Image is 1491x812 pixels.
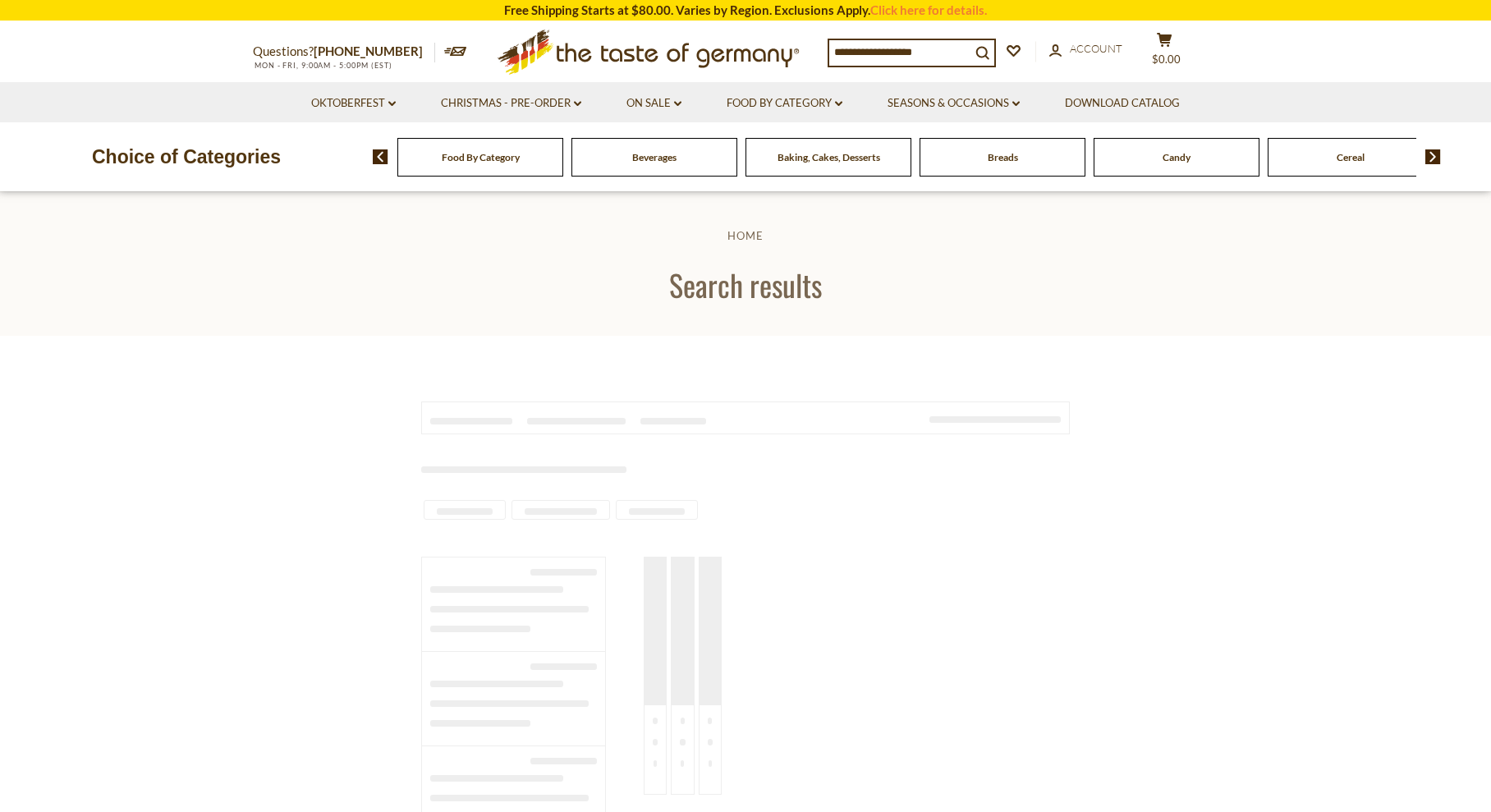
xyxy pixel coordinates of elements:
[1425,149,1441,164] img: next arrow
[727,94,842,112] a: Food By Category
[870,2,987,17] a: Click here for details.
[1049,40,1122,58] a: Account
[1152,53,1181,66] span: $0.00
[1065,94,1180,112] a: Download Catalog
[314,44,423,58] a: [PHONE_NUMBER]
[988,151,1018,163] a: Breads
[51,266,1440,303] h1: Search results
[253,61,392,70] span: MON - FRI, 9:00AM - 5:00PM (EST)
[626,94,681,112] a: On Sale
[1070,42,1122,55] span: Account
[253,41,435,62] p: Questions?
[727,229,764,242] a: Home
[778,151,880,163] a: Baking, Cakes, Desserts
[1163,151,1191,163] a: Candy
[632,151,677,163] a: Beverages
[311,94,396,112] a: Oktoberfest
[441,94,581,112] a: Christmas - PRE-ORDER
[373,149,388,164] img: previous arrow
[1140,32,1189,73] button: $0.00
[888,94,1020,112] a: Seasons & Occasions
[1337,151,1365,163] a: Cereal
[442,151,520,163] a: Food By Category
